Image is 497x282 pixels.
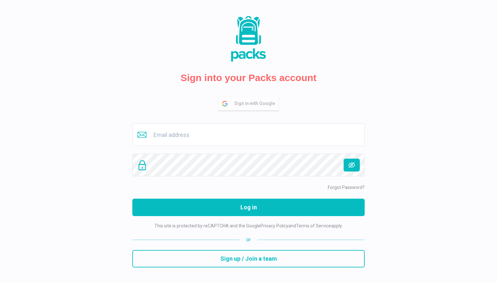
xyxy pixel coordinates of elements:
h2: Sign into your Packs account [181,72,316,84]
a: Forgot Password? [328,185,365,190]
button: Sign up / Join a team [132,250,365,267]
a: Privacy Policy [260,223,288,228]
input: Email address [132,123,365,146]
button: Log in [132,199,365,216]
img: Packs Logo [216,15,281,63]
span: or [240,236,257,244]
button: Sign in with Google [218,97,279,110]
a: Terms of Service [296,223,331,228]
p: This site is protected by reCAPTCHA and the Google and apply. [154,223,343,229]
span: Sign in with Google [234,97,278,110]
